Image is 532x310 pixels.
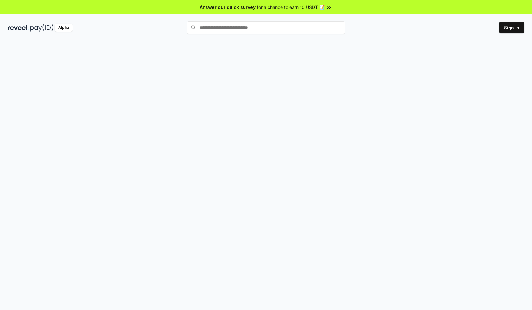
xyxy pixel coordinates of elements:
[200,4,256,10] span: Answer our quick survey
[55,24,73,32] div: Alpha
[257,4,325,10] span: for a chance to earn 10 USDT 📝
[8,24,29,32] img: reveel_dark
[499,22,524,33] button: Sign In
[30,24,54,32] img: pay_id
